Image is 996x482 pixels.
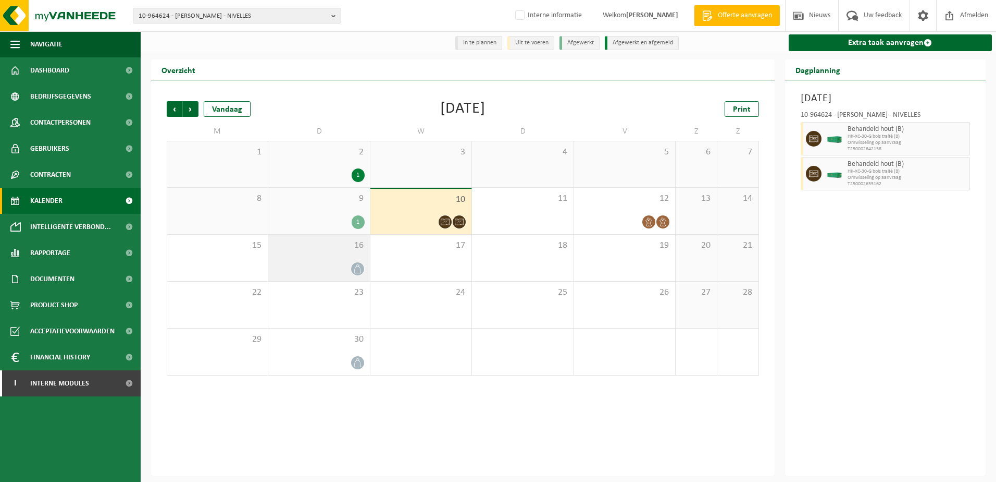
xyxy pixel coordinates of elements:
[848,140,967,146] span: Omwisseling op aanvraag
[30,214,111,240] span: Intelligente verbond...
[30,292,78,318] span: Product Shop
[30,370,89,396] span: Interne modules
[352,215,365,229] div: 1
[440,101,485,117] div: [DATE]
[30,188,63,214] span: Kalender
[172,240,263,251] span: 15
[370,122,472,141] td: W
[848,134,967,140] span: HK-XC-30-G bois traité (B)
[681,147,712,158] span: 6
[183,101,198,117] span: Volgende
[472,122,574,141] td: D
[848,181,967,187] span: T250002655162
[579,193,670,204] span: 12
[801,91,970,106] h3: [DATE]
[268,122,370,141] td: D
[133,8,341,23] button: 10-964624 - [PERSON_NAME] - NIVELLES
[273,334,364,345] span: 30
[715,10,775,21] span: Offerte aanvragen
[455,36,502,50] li: In te plannen
[172,193,263,204] span: 8
[681,193,712,204] span: 13
[30,162,71,188] span: Contracten
[30,240,70,266] span: Rapportage
[694,5,780,26] a: Offerte aanvragen
[376,147,466,158] span: 3
[848,175,967,181] span: Omwisseling op aanvraag
[579,287,670,298] span: 26
[273,287,364,298] span: 23
[139,8,327,24] span: 10-964624 - [PERSON_NAME] - NIVELLES
[30,110,91,136] span: Contactpersonen
[167,101,182,117] span: Vorige
[30,344,90,370] span: Financial History
[848,160,967,168] span: Behandeld hout (B)
[167,122,268,141] td: M
[204,101,251,117] div: Vandaag
[789,34,992,51] a: Extra taak aanvragen
[827,135,842,143] img: HK-XC-30-GN-00
[273,147,364,158] span: 2
[723,147,753,158] span: 7
[605,36,679,50] li: Afgewerkt en afgemeld
[477,193,568,204] span: 11
[681,287,712,298] span: 27
[725,101,759,117] a: Print
[723,193,753,204] span: 14
[676,122,717,141] td: Z
[785,59,851,80] h2: Dagplanning
[513,8,582,23] label: Interne informatie
[681,240,712,251] span: 20
[30,136,69,162] span: Gebruikers
[352,168,365,182] div: 1
[717,122,759,141] td: Z
[376,240,466,251] span: 17
[30,57,69,83] span: Dashboard
[172,334,263,345] span: 29
[273,240,364,251] span: 16
[477,147,568,158] span: 4
[477,240,568,251] span: 18
[376,194,466,206] span: 10
[848,125,967,134] span: Behandeld hout (B)
[376,287,466,298] span: 24
[848,146,967,152] span: T250002642158
[574,122,676,141] td: V
[723,287,753,298] span: 28
[477,287,568,298] span: 25
[507,36,554,50] li: Uit te voeren
[30,266,74,292] span: Documenten
[10,370,20,396] span: I
[30,31,63,57] span: Navigatie
[30,318,115,344] span: Acceptatievoorwaarden
[172,287,263,298] span: 22
[733,105,751,114] span: Print
[172,147,263,158] span: 1
[151,59,206,80] h2: Overzicht
[273,193,364,204] span: 9
[723,240,753,251] span: 21
[626,11,678,19] strong: [PERSON_NAME]
[827,170,842,178] img: HK-XC-20-GN-00
[559,36,600,50] li: Afgewerkt
[579,147,670,158] span: 5
[848,168,967,175] span: HK-XC-30-G bois traité (B)
[30,83,91,110] span: Bedrijfsgegevens
[801,112,970,122] div: 10-964624 - [PERSON_NAME] - NIVELLES
[579,240,670,251] span: 19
